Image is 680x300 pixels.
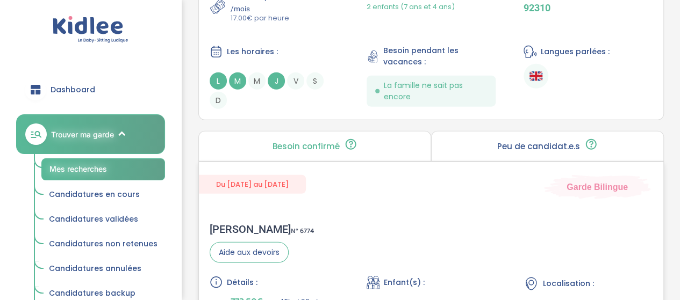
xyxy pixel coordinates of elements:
[567,181,628,193] span: Garde Bilingue
[273,142,340,151] p: Besoin confirmé
[41,185,165,205] a: Candidatures en cours
[529,70,542,83] img: Anglais
[248,72,266,90] span: M
[41,234,165,254] a: Candidatures non retenues
[51,84,95,96] span: Dashboard
[49,238,158,249] span: Candidatures non retenues
[210,72,227,90] span: L
[49,164,107,173] span: Mes recherches
[306,72,324,90] span: S
[210,242,289,263] span: Aide aux devoirs
[49,214,138,224] span: Candidatures validées
[49,189,140,200] span: Candidatures en cours
[210,92,227,109] span: D
[231,13,339,24] p: 17.00€ par heure
[51,129,114,140] span: Trouver ma garde
[16,70,165,109] a: Dashboard
[384,80,487,103] span: La famille ne sait pas encore
[541,46,610,57] span: Langues parlées :
[41,209,165,230] a: Candidatures validées
[291,225,314,237] span: N° 6774
[227,277,257,288] span: Détails :
[199,175,306,194] span: Du [DATE] au [DATE]
[16,114,165,154] a: Trouver ma garde
[524,2,653,13] p: 92310
[229,72,246,90] span: M
[49,288,135,298] span: Candidatures backup
[41,259,165,279] a: Candidatures annulées
[287,72,304,90] span: V
[384,277,425,288] span: Enfant(s) :
[383,45,496,68] span: Besoin pendant les vacances :
[543,278,594,289] span: Localisation :
[268,72,285,90] span: J
[49,263,141,274] span: Candidatures annulées
[53,16,128,43] img: logo.svg
[41,158,165,180] a: Mes recherches
[367,2,455,12] span: 2 enfants (7 ans et 4 ans)
[227,46,278,57] span: Les horaires :
[497,142,580,151] p: Peu de candidat.e.s
[210,223,314,236] div: [PERSON_NAME]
